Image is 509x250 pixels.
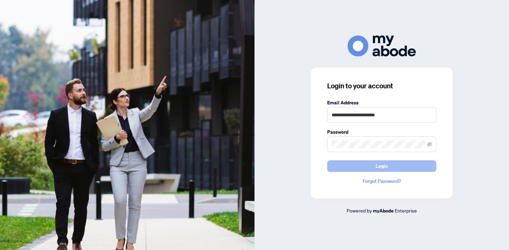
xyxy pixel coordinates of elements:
keeper-lock: Open Keeper Popup [424,111,432,119]
keeper-lock: Open Keeper Popup [417,140,425,148]
span: Login [376,161,388,172]
span: eye-invisible [427,142,432,147]
label: Password [327,128,436,136]
span: Powered by [347,207,372,214]
span: Enterprise [395,207,417,214]
label: Email Address [327,99,436,106]
img: ma-logo [348,35,416,56]
h3: Login to your account [327,81,436,91]
a: Forgot Password? [327,177,436,185]
a: myAbode [373,207,394,215]
button: Login [327,160,436,172]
